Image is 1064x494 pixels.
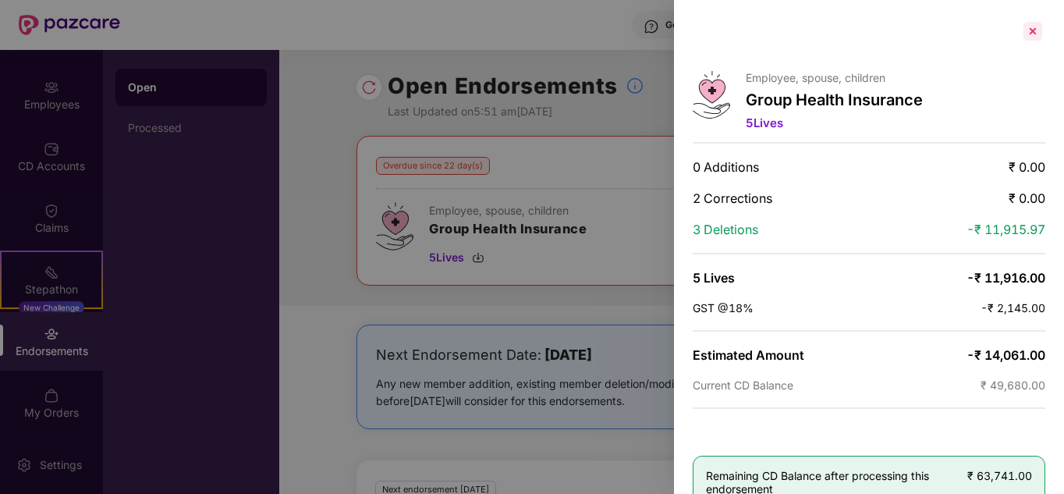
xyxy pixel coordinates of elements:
span: ₹ 49,680.00 [981,378,1045,392]
span: 5 Lives [746,116,783,130]
span: ₹ 63,741.00 [967,469,1032,482]
span: Current CD Balance [693,378,793,392]
span: ₹ 0.00 [1009,159,1045,175]
span: 5 Lives [693,270,735,286]
span: 3 Deletions [693,222,758,237]
span: ₹ 0.00 [1009,190,1045,206]
img: svg+xml;base64,PHN2ZyB4bWxucz0iaHR0cDovL3d3dy53My5vcmcvMjAwMC9zdmciIHdpZHRoPSI0Ny43MTQiIGhlaWdodD... [693,71,730,119]
p: Employee, spouse, children [746,71,923,84]
span: 0 Additions [693,159,759,175]
span: -₹ 11,916.00 [966,270,1045,286]
span: -₹ 2,145.00 [981,301,1045,315]
span: -₹ 11,915.97 [966,222,1045,237]
span: 2 Corrections [693,190,772,206]
span: Estimated Amount [693,347,804,363]
p: Group Health Insurance [746,91,923,109]
span: GST @18% [693,301,754,315]
span: -₹ 14,061.00 [966,347,1045,363]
